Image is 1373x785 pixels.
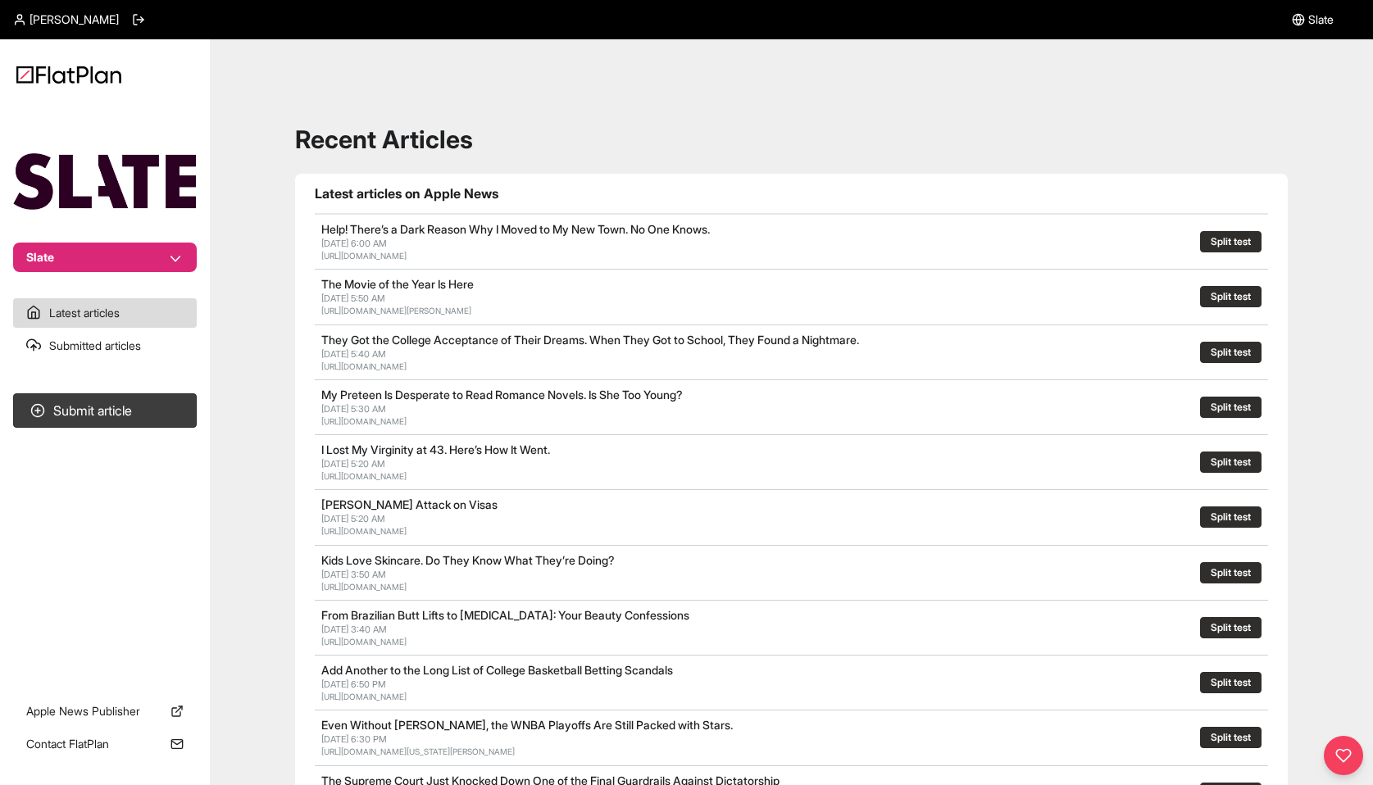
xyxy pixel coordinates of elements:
a: [URL][DOMAIN_NAME][US_STATE][PERSON_NAME] [321,746,515,756]
span: [DATE] 3:50 AM [321,569,386,580]
span: Slate [1308,11,1334,28]
a: Submitted articles [13,331,197,361]
button: Slate [13,243,197,272]
button: Split test [1200,672,1262,693]
button: Split test [1200,451,1262,473]
span: [DATE] 6:50 PM [321,678,386,690]
button: Split test [1200,342,1262,363]
span: [DATE] 6:00 AM [321,238,387,249]
a: [URL][DOMAIN_NAME] [321,416,407,426]
button: Split test [1200,231,1262,252]
img: Publication Logo [13,153,197,210]
button: Split test [1200,506,1262,528]
a: [URL][DOMAIN_NAME] [321,361,407,371]
a: [URL][DOMAIN_NAME] [321,637,407,647]
a: Apple News Publisher [13,697,197,726]
button: Split test [1200,562,1262,583]
a: Latest articles [13,298,197,328]
a: From Brazilian Butt Lifts to [MEDICAL_DATA]: Your Beauty Confessions [321,608,689,622]
a: [PERSON_NAME] Attack on Visas [321,497,498,511]
a: Help! There’s a Dark Reason Why I Moved to My New Town. No One Knows. [321,222,710,236]
button: Split test [1200,727,1262,748]
span: [DATE] 5:50 AM [321,293,385,304]
a: [URL][DOMAIN_NAME] [321,582,407,592]
span: [DATE] 5:30 AM [321,403,386,415]
a: I Lost My Virginity at 43. Here’s How It Went. [321,442,550,456]
h1: Recent Articles [295,125,1288,154]
a: [URL][DOMAIN_NAME] [321,251,407,261]
a: They Got the College Acceptance of Their Dreams. When They Got to School, They Found a Nightmare. [321,333,859,347]
span: [PERSON_NAME] [30,11,119,28]
a: Kids Love Skincare. Do They Know What They’re Doing? [321,553,615,567]
a: The Movie of the Year Is Here [321,277,474,291]
h1: Latest articles on Apple News [315,184,1268,203]
button: Split test [1200,397,1262,418]
button: Split test [1200,286,1262,307]
button: Split test [1200,617,1262,638]
button: Submit article [13,393,197,428]
a: [URL][DOMAIN_NAME] [321,692,407,701]
img: Logo [16,66,121,84]
a: [URL][DOMAIN_NAME] [321,471,407,481]
span: [DATE] 5:40 AM [321,348,386,360]
a: Even Without [PERSON_NAME], the WNBA Playoffs Are Still Packed with Stars. [321,718,733,732]
span: [DATE] 6:30 PM [321,733,387,745]
a: [URL][DOMAIN_NAME] [321,526,407,536]
span: [DATE] 5:20 AM [321,513,385,524]
a: Add Another to the Long List of College Basketball Betting Scandals [321,663,673,677]
a: [URL][DOMAIN_NAME][PERSON_NAME] [321,306,471,315]
a: [PERSON_NAME] [13,11,119,28]
a: My Preteen Is Desperate to Read Romance Novels. Is She Too Young? [321,388,683,402]
span: [DATE] 5:20 AM [321,458,385,470]
a: Contact FlatPlan [13,729,197,759]
span: [DATE] 3:40 AM [321,624,387,635]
